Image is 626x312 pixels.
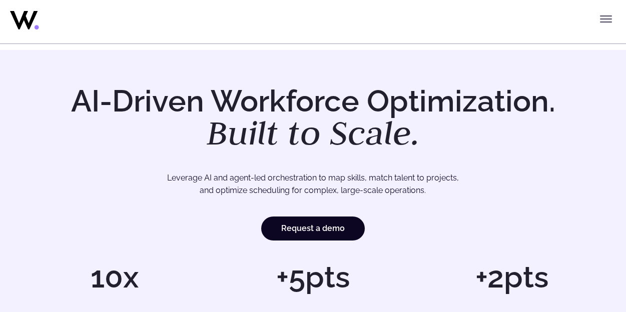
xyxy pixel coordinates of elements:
[219,262,407,292] h1: +5pts
[596,9,616,29] button: Toggle menu
[20,262,209,292] h1: 10x
[50,171,577,197] p: Leverage AI and agent-led orchestration to map skills, match talent to projects, and optimize sch...
[261,216,365,240] a: Request a demo
[417,262,606,292] h1: +2pts
[207,110,420,154] em: Built to Scale.
[57,86,569,150] h1: AI-Driven Workforce Optimization.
